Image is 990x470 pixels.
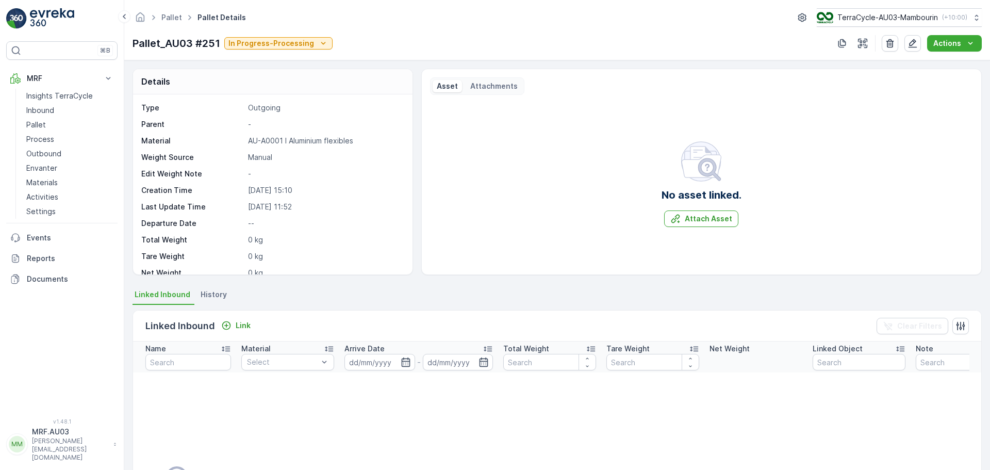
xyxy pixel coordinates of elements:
p: Linked Inbound [145,319,215,333]
p: ( +10:00 ) [942,13,967,22]
p: ⌘B [100,46,110,55]
p: -- [248,218,402,229]
button: MRF [6,68,118,89]
p: 0 kg [248,251,402,262]
p: MRF.AU03 [32,427,108,437]
p: Asset [437,81,458,91]
input: dd/mm/yyyy [344,354,415,370]
p: Activities [26,192,58,202]
p: Parent [141,119,244,129]
p: [PERSON_NAME][EMAIL_ADDRESS][DOMAIN_NAME] [32,437,108,462]
p: Name [145,344,166,354]
p: Link [236,320,251,331]
p: Attachments [470,81,518,91]
span: Name : [9,449,34,458]
a: Documents [6,269,118,289]
p: MRF [27,73,97,84]
p: Reports [27,253,113,264]
a: Events [6,228,118,248]
p: Envanter [26,163,57,173]
p: Arrive Date [344,344,385,354]
p: Material [241,344,271,354]
p: Edit Weight Note [141,169,244,179]
p: Select [247,357,318,367]
p: Documents [27,274,113,284]
p: Tare Weight [141,251,244,262]
p: Materials [26,177,58,188]
a: Inbound [22,103,118,118]
p: In Progress-Processing [228,38,314,48]
span: v 1.48.1 [6,418,118,425]
button: In Progress-Processing [224,37,333,50]
p: Outgoing [248,103,402,113]
span: Pallet Details [195,12,248,23]
span: Asset Type : [9,237,55,246]
input: Search [813,354,905,370]
p: Settings [26,206,56,217]
h2: No asset linked. [662,187,741,203]
div: MM [9,436,25,452]
p: Manual [248,152,402,163]
p: AU01_Pallet_AU01 #750 [445,9,542,21]
span: 67.34 [54,203,74,212]
span: 82.34 [60,186,81,195]
p: Clear Filters [897,321,942,331]
a: Homepage [135,15,146,24]
button: MMMRF.AU03[PERSON_NAME][EMAIL_ADDRESS][DOMAIN_NAME] [6,427,118,462]
span: AU01_Pallet #23721 [34,449,104,458]
p: TerraCycle-AU03-Mambourin [837,12,938,23]
p: Departure Date [141,218,244,229]
a: Activities [22,190,118,204]
a: Process [22,132,118,147]
p: - [248,119,402,129]
img: image_D6FFc8H.png [817,12,833,23]
p: Events [27,233,113,243]
span: AU01_Pallet_AU01 #750 [34,169,117,178]
img: svg%3e [681,141,722,182]
span: Pallet Standard [55,237,109,246]
a: Insights TerraCycle [22,89,118,103]
a: Reports [6,248,118,269]
p: Actions [933,38,961,48]
button: Clear Filters [877,318,948,334]
span: 15 [58,220,65,229]
p: Total Weight [503,344,549,354]
button: TerraCycle-AU03-Mambourin(+10:00) [817,8,982,27]
p: Inbound [26,105,54,116]
p: Note [916,344,933,354]
input: Search [145,354,231,370]
p: Tare Weight [606,344,650,354]
p: [DATE] 11:52 [248,202,402,212]
a: Materials [22,175,118,190]
p: Last Update Time [141,202,244,212]
p: Total Weight [141,235,244,245]
input: Search [606,354,699,370]
span: Name : [9,169,34,178]
span: Linked Inbound [135,289,190,300]
p: Insights TerraCycle [26,91,93,101]
p: 0 kg [248,235,402,245]
p: Type [141,103,244,113]
p: Linked Object [813,344,863,354]
span: Total Weight : [9,186,60,195]
p: Attach Asset [685,214,732,224]
p: Pallet [26,120,46,130]
p: Material [141,136,244,146]
p: Outbound [26,149,61,159]
p: Net Weight [141,268,244,278]
p: [DATE] 15:10 [248,185,402,196]
a: Pallet [161,13,182,22]
img: logo [6,8,27,29]
a: Settings [22,204,118,219]
span: Material : [9,254,44,263]
p: Creation Time [141,185,244,196]
button: Actions [927,35,982,52]
p: 0 kg [248,268,402,278]
a: Envanter [22,161,118,175]
button: Link [217,319,255,332]
p: Process [26,134,54,144]
span: Tare Weight : [9,220,58,229]
p: Net Weight [709,344,750,354]
button: Attach Asset [664,210,738,227]
a: Outbound [22,147,118,161]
